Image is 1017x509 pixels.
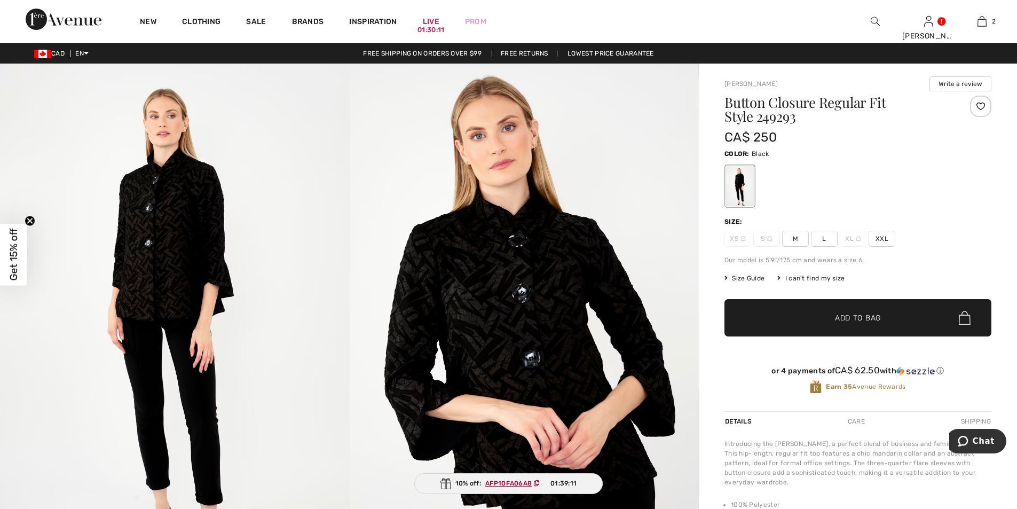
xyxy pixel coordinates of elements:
[782,231,809,247] span: M
[956,15,1008,28] a: 2
[465,16,486,27] a: Prom
[835,365,880,375] span: CA$ 62.50
[724,231,751,247] span: XS
[417,25,444,35] div: 01:30:11
[977,15,987,28] img: My Bag
[752,150,769,158] span: Black
[767,236,772,241] img: ring-m.svg
[349,17,397,28] span: Inspiration
[724,255,991,265] div: Our model is 5'9"/175 cm and wears a size 6.
[992,17,996,26] span: 2
[550,479,577,488] span: 01:39:11
[724,96,947,123] h1: Button Closure Regular Fit Style 249293
[949,429,1006,456] iframe: Opens a widget where you can chat to one of our agents
[740,236,746,241] img: ring-m.svg
[182,17,220,28] a: Clothing
[958,412,991,431] div: Shipping
[835,312,881,324] span: Add to Bag
[777,273,845,283] div: I can't find my size
[902,30,955,42] div: [PERSON_NAME]
[246,17,266,28] a: Sale
[896,366,935,376] img: Sezzle
[724,365,991,376] div: or 4 payments of with
[726,166,754,206] div: Black
[26,9,101,30] img: 1ère Avenue
[810,380,822,394] img: Avenue Rewards
[929,76,991,91] button: Write a review
[724,150,750,158] span: Color:
[871,15,880,28] img: search the website
[423,16,439,27] a: Live01:30:11
[75,50,89,57] span: EN
[354,50,490,57] a: Free shipping on orders over $99
[924,15,933,28] img: My Info
[753,231,780,247] span: S
[724,217,745,226] div: Size:
[724,80,778,88] a: [PERSON_NAME]
[485,480,532,487] ins: AFP10FA06A8
[440,478,451,489] img: Gift.svg
[856,236,861,241] img: ring-m.svg
[811,231,838,247] span: L
[292,17,324,28] a: Brands
[724,365,991,380] div: or 4 payments ofCA$ 62.50withSezzle Click to learn more about Sezzle
[724,299,991,336] button: Add to Bag
[34,50,69,57] span: CAD
[826,382,905,391] span: Avenue Rewards
[724,412,754,431] div: Details
[724,130,777,145] span: CA$ 250
[959,311,971,325] img: Bag.svg
[492,50,557,57] a: Free Returns
[840,231,866,247] span: XL
[924,16,933,26] a: Sign In
[140,17,156,28] a: New
[559,50,663,57] a: Lowest Price Guarantee
[34,50,51,58] img: Canadian Dollar
[869,231,895,247] span: XXL
[724,273,764,283] span: Size Guide
[826,383,852,390] strong: Earn 35
[414,473,603,494] div: 10% off:
[724,439,991,487] div: Introducing the [PERSON_NAME], a perfect blend of business and feminine style. This hip-length, r...
[7,229,20,281] span: Get 15% off
[839,412,874,431] div: Care
[25,215,35,226] button: Close teaser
